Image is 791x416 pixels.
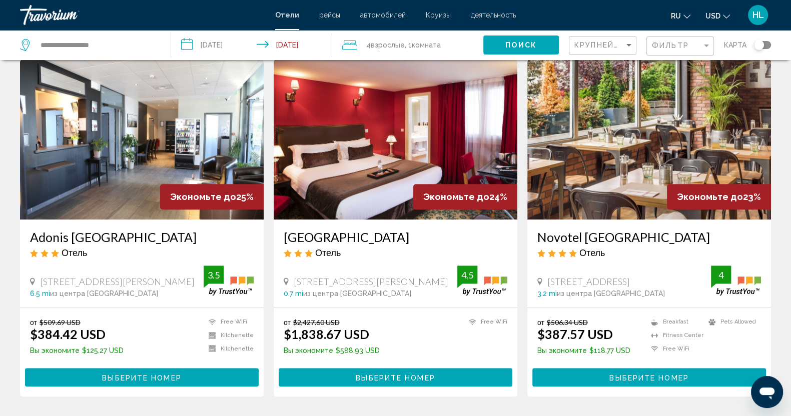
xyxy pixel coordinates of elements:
[557,289,665,297] span: из центра [GEOGRAPHIC_DATA]
[426,11,451,19] a: Круизы
[471,11,516,19] a: деятельность
[360,11,406,19] a: автомобилей
[62,247,87,258] span: Отель
[464,318,507,326] li: Free WiFi
[532,368,766,386] button: Выберите номер
[457,269,477,281] div: 4.5
[284,326,369,341] ins: $1,838.67 USD
[284,346,333,354] span: Вы экономите
[752,10,764,20] span: HL
[609,373,688,381] span: Выберите номер
[646,36,714,56] button: Filter
[646,344,703,353] li: Free WiFi
[537,326,613,341] ins: $387.57 USD
[30,346,80,354] span: Вы экономите
[356,373,435,381] span: Выберите номер
[537,289,557,297] span: 3.2 mi
[746,40,771,49] button: Toggle map
[505,41,537,49] span: Поиск
[751,376,783,408] iframe: Кнопка для запуску вікна повідомлень
[547,318,588,326] del: $506.34 USD
[574,41,694,49] span: Крупнейшие сбережения
[703,318,761,326] li: Pets Allowed
[30,247,254,258] div: 3 star Hotel
[671,12,681,20] span: ru
[537,247,761,258] div: 4 star Hotel
[284,289,303,297] span: 0.7 mi
[671,8,690,23] button: Change language
[30,229,254,244] a: Adonis [GEOGRAPHIC_DATA]
[284,229,507,244] a: [GEOGRAPHIC_DATA]
[371,41,405,49] span: Взрослые
[711,269,731,281] div: 4
[413,184,517,209] div: 24%
[40,318,81,326] del: $509.69 USD
[366,38,405,52] span: 4
[547,276,630,287] span: [STREET_ADDRESS]
[294,276,448,287] span: [STREET_ADDRESS][PERSON_NAME]
[30,346,124,354] p: $125.27 USD
[745,4,771,25] button: User Menu
[279,368,512,386] button: Выберите номер
[405,38,441,52] span: , 1
[527,59,771,219] img: Hotel image
[102,373,181,381] span: Выберите номер
[20,59,264,219] img: Hotel image
[170,191,236,202] span: Экономьте до
[40,276,195,287] span: [STREET_ADDRESS][PERSON_NAME]
[646,331,703,339] li: Fitness Center
[332,30,483,60] button: Travelers: 4 adults, 0 children
[412,41,441,49] span: Комната
[646,318,703,326] li: Breakfast
[711,265,761,295] img: trustyou-badge.svg
[537,229,761,244] a: Novotel [GEOGRAPHIC_DATA]
[204,265,254,295] img: trustyou-badge.svg
[574,41,633,50] mat-select: Sort by
[303,289,411,297] span: из центра [GEOGRAPHIC_DATA]
[667,184,771,209] div: 23%
[537,318,544,326] span: от
[579,247,605,258] span: Отель
[652,41,689,49] span: Фильтр
[705,8,730,23] button: Change currency
[457,265,507,295] img: trustyou-badge.svg
[537,346,587,354] span: Вы экономите
[25,368,259,386] button: Выберите номер
[275,11,299,19] a: Отели
[30,289,50,297] span: 6.5 mi
[274,59,517,219] img: Hotel image
[204,318,254,326] li: Free WiFi
[204,344,254,353] li: Kitchenette
[25,370,259,381] a: Выберите номер
[50,289,158,297] span: из центра [GEOGRAPHIC_DATA]
[423,191,489,202] span: Экономьте до
[705,12,720,20] span: USD
[677,191,743,202] span: Экономьте до
[30,326,106,341] ins: $384.42 USD
[284,318,291,326] span: от
[319,11,340,19] a: рейсы
[315,247,341,258] span: Отель
[279,370,512,381] a: Выберите номер
[20,5,265,25] a: Travorium
[284,247,507,258] div: 3 star Hotel
[537,346,630,354] p: $118.77 USD
[483,35,559,54] button: Поиск
[171,30,332,60] button: Check-in date: Nov 28, 2025 Check-out date: Dec 1, 2025
[532,370,766,381] a: Выберите номер
[30,318,37,326] span: от
[724,38,746,52] span: карта
[160,184,264,209] div: 25%
[204,269,224,281] div: 3.5
[284,346,380,354] p: $588.93 USD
